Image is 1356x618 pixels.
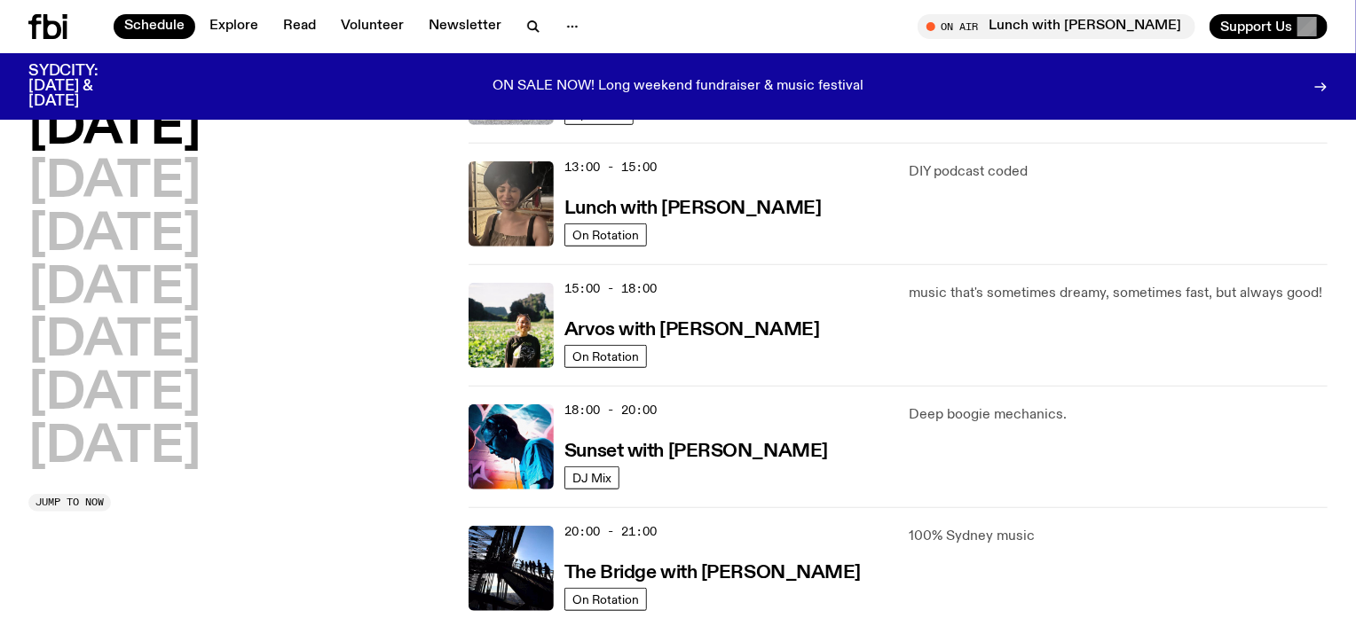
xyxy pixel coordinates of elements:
[572,471,611,484] span: DJ Mix
[469,283,554,368] img: Bri is smiling and wearing a black t-shirt. She is standing in front of a lush, green field. Ther...
[114,14,195,39] a: Schedule
[572,228,639,241] span: On Rotation
[28,494,111,512] button: Jump to now
[564,560,861,583] a: The Bridge with [PERSON_NAME]
[28,264,201,314] button: [DATE]
[28,105,201,154] button: [DATE]
[564,345,647,368] a: On Rotation
[564,317,819,340] a: Arvos with [PERSON_NAME]
[469,404,554,489] img: Simon Caldwell stands side on, looking downwards. He has headphones on. Behind him is a brightly ...
[564,564,861,583] h3: The Bridge with [PERSON_NAME]
[564,196,821,218] a: Lunch with [PERSON_NAME]
[564,321,819,340] h3: Arvos with [PERSON_NAME]
[564,466,619,489] a: DJ Mix
[572,349,639,363] span: On Rotation
[28,158,201,207] button: [DATE]
[909,526,1328,547] p: 100% Sydney music
[199,14,269,39] a: Explore
[564,588,647,611] a: On Rotation
[330,14,414,39] a: Volunteer
[564,442,828,461] h3: Sunset with [PERSON_NAME]
[418,14,512,39] a: Newsletter
[564,223,647,246] a: On Rotation
[918,14,1195,39] button: On AirLunch with [PERSON_NAME]
[564,159,657,176] span: 13:00 - 15:00
[28,317,201,366] button: [DATE]
[564,280,657,297] span: 15:00 - 18:00
[28,64,142,109] h3: SYDCITY: [DATE] & [DATE]
[469,526,554,611] img: People climb Sydney's Harbour Bridge
[564,199,821,218] h3: Lunch with [PERSON_NAME]
[1210,14,1328,39] button: Support Us
[572,592,639,606] span: On Rotation
[1220,19,1292,35] span: Support Us
[272,14,327,39] a: Read
[564,439,828,461] a: Sunset with [PERSON_NAME]
[564,523,657,540] span: 20:00 - 21:00
[493,79,863,95] p: ON SALE NOW! Long weekend fundraiser & music festival
[28,211,201,261] button: [DATE]
[28,423,201,473] button: [DATE]
[909,404,1328,426] p: Deep boogie mechanics.
[28,370,201,419] button: [DATE]
[35,497,104,507] span: Jump to now
[909,283,1328,304] p: music that's sometimes dreamy, sometimes fast, but always good!
[564,402,657,419] span: 18:00 - 20:00
[909,161,1328,183] p: DIY podcast coded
